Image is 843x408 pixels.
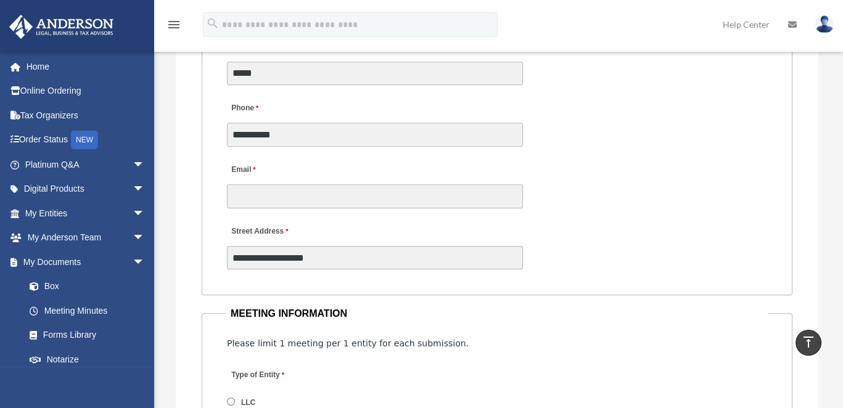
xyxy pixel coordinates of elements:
[9,54,163,79] a: Home
[17,323,163,348] a: Forms Library
[227,100,261,117] label: Phone
[9,103,163,128] a: Tax Organizers
[167,22,181,32] a: menu
[9,177,163,202] a: Digital Productsarrow_drop_down
[227,162,258,179] label: Email
[133,152,157,177] span: arrow_drop_down
[71,131,98,149] div: NEW
[801,335,816,349] i: vertical_align_top
[227,338,469,348] span: Please limit 1 meeting per 1 entity for each submission.
[17,274,163,299] a: Box
[6,15,117,39] img: Anderson Advisors Platinum Portal
[796,330,821,356] a: vertical_align_top
[9,128,163,153] a: Order StatusNEW
[227,224,344,240] label: Street Address
[9,201,163,226] a: My Entitiesarrow_drop_down
[133,177,157,202] span: arrow_drop_down
[206,17,220,30] i: search
[9,79,163,104] a: Online Ordering
[133,226,157,251] span: arrow_drop_down
[9,152,163,177] a: Platinum Q&Aarrow_drop_down
[17,347,163,372] a: Notarize
[815,15,834,33] img: User Pic
[133,250,157,275] span: arrow_drop_down
[9,226,163,250] a: My Anderson Teamarrow_drop_down
[133,201,157,226] span: arrow_drop_down
[226,305,768,322] legend: MEETING INFORMATION
[17,298,157,323] a: Meeting Minutes
[9,250,163,274] a: My Documentsarrow_drop_down
[227,367,344,383] label: Type of Entity
[167,17,181,32] i: menu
